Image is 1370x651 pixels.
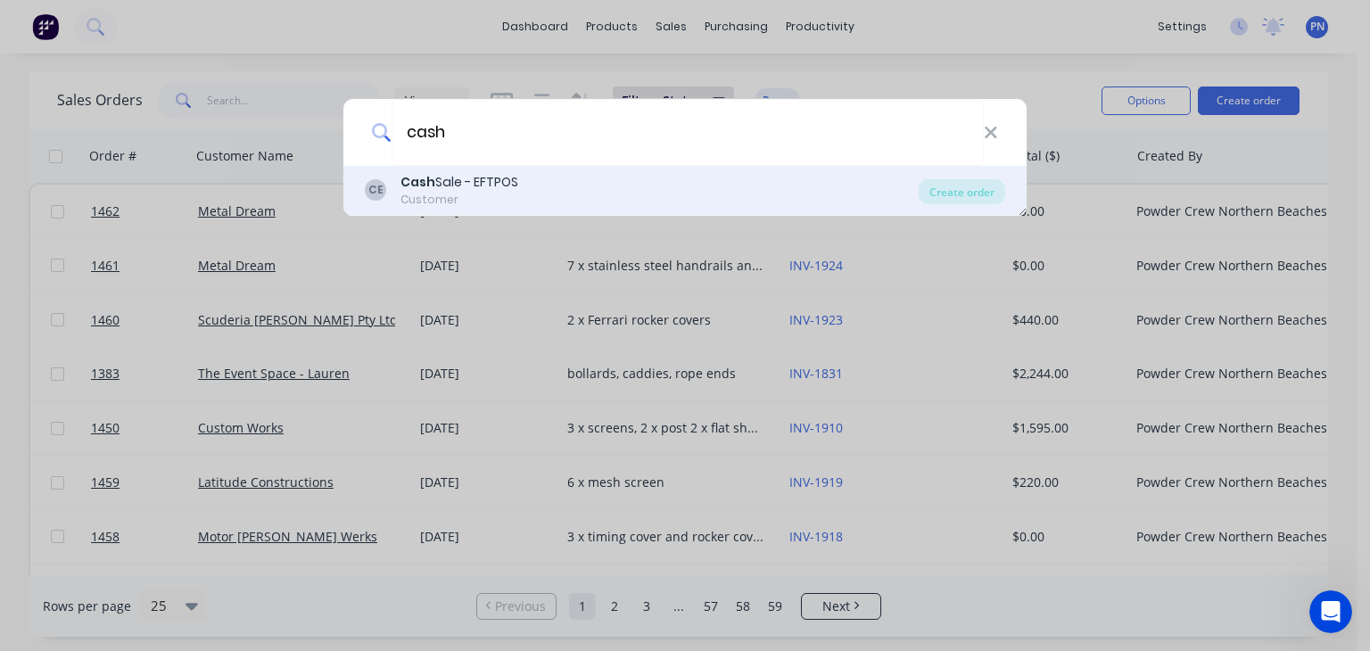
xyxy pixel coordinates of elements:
[919,179,1005,204] div: Create order
[1309,590,1352,633] iframe: Intercom live chat
[365,179,386,201] div: CE
[400,192,518,208] div: Customer
[392,99,984,166] input: Enter a customer name to create a new order...
[400,173,518,192] div: Sale - EFTPOS
[400,173,435,191] b: Cash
